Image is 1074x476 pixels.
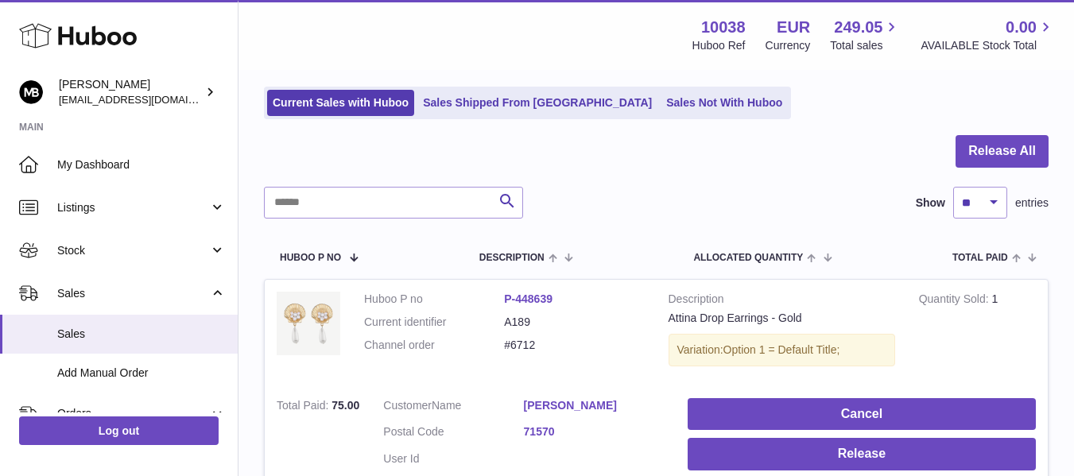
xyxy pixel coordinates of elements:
[830,38,901,53] span: Total sales
[332,399,359,412] span: 75.00
[524,398,664,413] a: [PERSON_NAME]
[57,366,226,381] span: Add Manual Order
[1006,17,1037,38] span: 0.00
[688,398,1036,431] button: Cancel
[57,327,226,342] span: Sales
[364,338,504,353] dt: Channel order
[916,195,945,211] label: Show
[57,406,209,421] span: Orders
[280,253,341,263] span: Huboo P no
[277,292,340,355] img: Attina_A189_MargotBardot.png
[57,243,209,258] span: Stock
[524,424,664,439] a: 71570
[669,311,895,326] div: Attina Drop Earrings - Gold
[723,343,840,356] span: Option 1 = Default Title;
[19,80,43,104] img: hi@margotbardot.com
[693,253,803,263] span: ALLOCATED Quantity
[952,253,1008,263] span: Total paid
[830,17,901,53] a: 249.05 Total sales
[417,90,657,116] a: Sales Shipped From [GEOGRAPHIC_DATA]
[956,135,1049,168] button: Release All
[669,292,895,311] strong: Description
[364,292,504,307] dt: Huboo P no
[1015,195,1049,211] span: entries
[57,200,209,215] span: Listings
[688,438,1036,470] button: Release
[504,292,553,305] a: P-448639
[383,451,523,466] dt: User Id
[921,17,1055,53] a: 0.00 AVAILABLE Stock Total
[504,315,644,330] dd: A189
[504,338,644,353] dd: #6712
[919,292,992,309] strong: Quantity Sold
[19,416,219,445] a: Log out
[383,424,523,443] dt: Postal Code
[59,93,234,106] span: [EMAIL_ADDRESS][DOMAIN_NAME]
[277,399,332,416] strong: Total Paid
[57,286,209,301] span: Sales
[59,77,202,107] div: [PERSON_NAME]
[834,17,882,38] span: 249.05
[479,253,545,263] span: Description
[921,38,1055,53] span: AVAILABLE Stock Total
[267,90,414,116] a: Current Sales with Huboo
[364,315,504,330] dt: Current identifier
[692,38,746,53] div: Huboo Ref
[383,399,432,412] span: Customer
[57,157,226,172] span: My Dashboard
[383,398,523,417] dt: Name
[701,17,746,38] strong: 10038
[661,90,788,116] a: Sales Not With Huboo
[777,17,810,38] strong: EUR
[766,38,811,53] div: Currency
[669,334,895,366] div: Variation:
[907,280,1048,386] td: 1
